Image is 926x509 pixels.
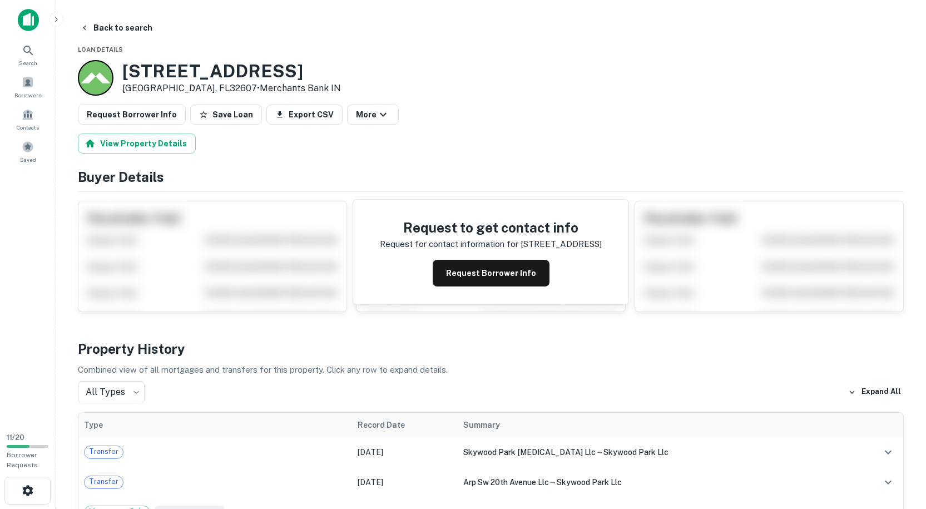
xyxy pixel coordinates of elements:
[352,467,458,497] td: [DATE]
[463,476,844,488] div: →
[380,238,518,251] p: Request for contact information for
[3,104,52,134] a: Contacts
[18,9,39,31] img: capitalize-icon.png
[879,473,898,492] button: expand row
[463,446,844,458] div: →
[85,446,123,457] span: Transfer
[14,91,41,100] span: Borrowers
[7,433,24,442] span: 11 / 20
[78,46,123,53] span: Loan Details
[352,437,458,467] td: [DATE]
[347,105,399,125] button: More
[463,448,596,457] span: skywood park [MEDICAL_DATA] llc
[380,218,602,238] h4: Request to get contact info
[458,413,849,437] th: Summary
[433,260,549,286] button: Request Borrower Info
[122,61,341,82] h3: [STREET_ADDRESS]
[260,83,341,93] a: Merchants Bank IN
[78,363,904,377] p: Combined view of all mortgages and transfers for this property. Click any row to expand details.
[190,105,262,125] button: Save Loan
[557,478,622,487] span: skywood park llc
[78,381,145,403] div: All Types
[3,136,52,166] a: Saved
[78,134,196,154] button: View Property Details
[3,39,52,70] a: Search
[7,451,38,469] span: Borrower Requests
[78,105,186,125] button: Request Borrower Info
[603,448,668,457] span: skywood park llc
[352,413,458,437] th: Record Date
[17,123,39,132] span: Contacts
[19,58,37,67] span: Search
[463,478,549,487] span: arp sw 20th avenue llc
[78,339,904,359] h4: Property History
[78,413,352,437] th: Type
[3,72,52,102] a: Borrowers
[20,155,36,164] span: Saved
[78,167,904,187] h4: Buyer Details
[122,82,341,95] p: [GEOGRAPHIC_DATA], FL32607 •
[85,476,123,487] span: Transfer
[266,105,343,125] button: Export CSV
[76,18,157,38] button: Back to search
[845,384,904,401] button: Expand All
[870,420,926,473] iframe: Chat Widget
[521,238,602,251] p: [STREET_ADDRESS]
